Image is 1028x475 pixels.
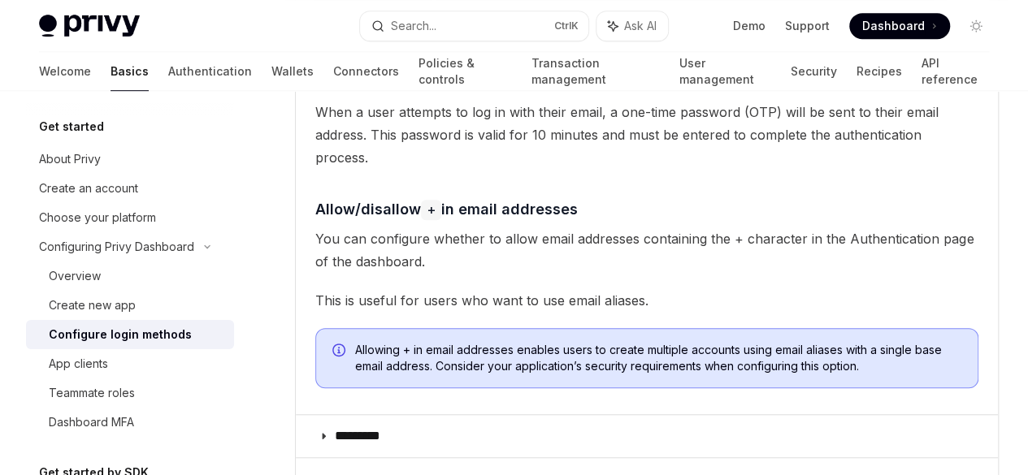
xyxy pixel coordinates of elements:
a: Create an account [26,174,234,203]
div: About Privy [39,149,101,169]
div: Search... [391,16,436,36]
div: Configure login methods [49,325,192,344]
a: Dashboard MFA [26,408,234,437]
a: Basics [111,52,149,91]
span: Allow/disallow in email addresses [315,198,578,220]
span: Ask AI [624,18,657,34]
a: Recipes [856,52,901,91]
a: Wallets [271,52,314,91]
a: Dashboard [849,13,950,39]
button: Search...CtrlK [360,11,588,41]
span: You can configure whether to allow email addresses containing the + character in the Authenticati... [315,227,978,273]
a: About Privy [26,145,234,174]
a: Transaction management [531,52,659,91]
span: Ctrl K [554,19,579,32]
div: Configuring Privy Dashboard [39,237,194,257]
a: Overview [26,261,234,291]
button: Ask AI [596,11,668,41]
a: App clients [26,349,234,378]
div: Create new app [49,296,136,315]
div: Choose your platform [39,208,156,227]
div: Dashboard MFA [49,412,134,432]
span: Allowing + in email addresses enables users to create multiple accounts using email aliases with ... [355,342,961,374]
div: App clients [49,354,108,374]
a: Security [790,52,836,91]
button: Toggle dark mode [963,13,989,39]
a: Connectors [333,52,399,91]
a: Demo [733,18,766,34]
h5: Get started [39,117,104,136]
a: Policies & controls [419,52,511,91]
a: User management [679,52,771,91]
a: Authentication [168,52,252,91]
span: When a user attempts to log in with their email, a one-time password (OTP) will be sent to their ... [315,101,978,169]
div: Teammate roles [49,383,135,403]
img: light logo [39,15,140,37]
a: Teammate roles [26,378,234,408]
div: Create an account [39,179,138,198]
a: Create new app [26,291,234,320]
span: This is useful for users who want to use email aliases. [315,289,978,312]
a: Choose your platform [26,203,234,232]
svg: Info [332,343,349,360]
a: Configure login methods [26,320,234,349]
a: API reference [921,52,989,91]
span: Dashboard [862,18,925,34]
a: Welcome [39,52,91,91]
div: Overview [49,266,101,286]
a: Support [785,18,830,34]
code: + [421,200,441,220]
